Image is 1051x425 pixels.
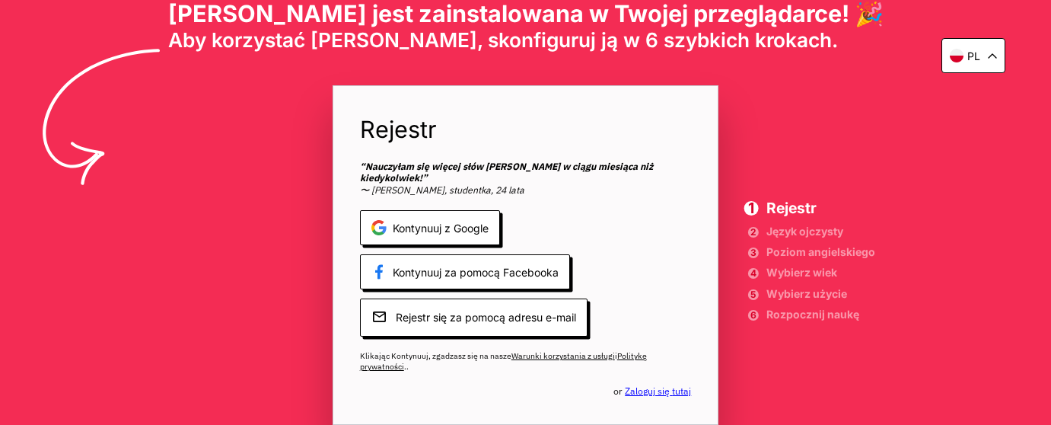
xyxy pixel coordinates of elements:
[360,254,570,290] span: Kontynuuj za pomocą Facebooka
[360,113,692,147] span: Rejestr
[360,210,500,246] span: Kontynuuj z Google
[613,385,691,398] span: or
[766,248,875,257] span: Poziom angielskiego
[766,227,875,236] span: Język ojczysty
[766,268,875,277] span: Wybierz wiek
[766,289,875,299] span: Wybierz użycie
[766,201,875,216] span: Rejestr
[360,161,692,197] span: 〜 [PERSON_NAME], studentka, 24 lata
[511,350,615,361] a: Warunki korzystania z usługi
[625,385,691,397] a: Zaloguj się tutaj
[967,50,980,62] p: pl
[360,350,647,372] a: Politykę prywatności
[766,310,875,319] span: Rozpocznij naukę
[168,28,884,53] span: Aby korzystać [PERSON_NAME], skonfiguruj ją w 6 szybkich krokach.
[360,350,692,372] span: Klikając Kontynuuj, zgadzasz się na nasze i . .
[360,299,588,337] span: Rejestr się za pomocą adresu e-mail
[360,160,653,184] b: “Nauczyłam się więcej słów [PERSON_NAME] w ciągu miesiąca niż kiedykolwiek!”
